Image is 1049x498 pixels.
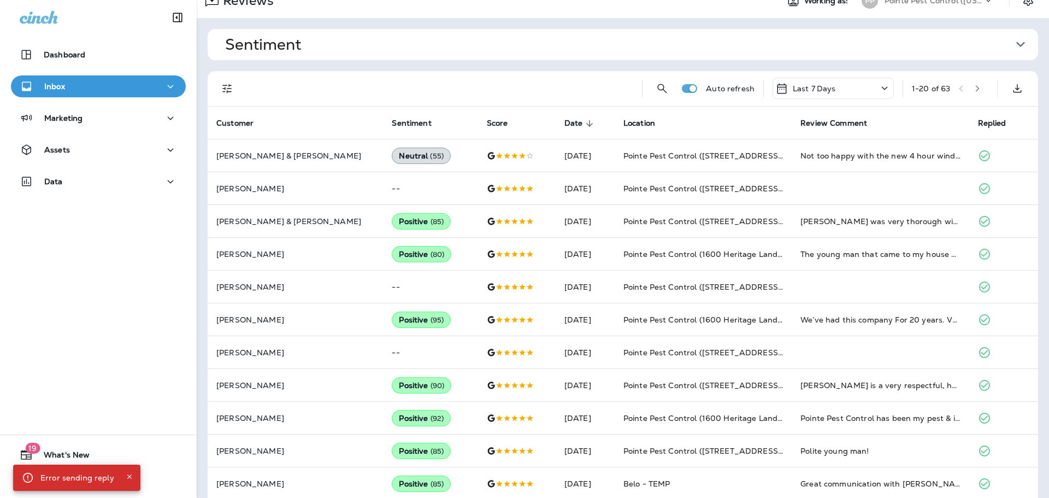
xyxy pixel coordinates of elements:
[216,250,374,259] p: [PERSON_NAME]
[623,151,783,161] span: Pointe Pest Control ([STREET_ADDRESS])
[216,151,374,160] p: [PERSON_NAME] & [PERSON_NAME]
[978,119,1006,128] span: Replied
[623,119,669,128] span: Location
[216,414,374,423] p: [PERSON_NAME]
[216,78,238,99] button: Filters
[706,84,755,93] p: Auto refresh
[623,315,829,325] span: Pointe Pest Control (1600 Heritage Landing suite 212j)
[430,151,444,161] span: ( 55 )
[623,216,783,226] span: Pointe Pest Control ([STREET_ADDRESS])
[392,410,451,426] div: Positive
[623,119,655,128] span: Location
[25,443,40,454] span: 19
[216,479,374,488] p: [PERSON_NAME]
[216,29,1047,60] button: Sentiment
[800,314,960,325] div: We’ve had this company For 20 years. Very satisfied if there’s ever an issue, they immediately ge...
[1006,78,1028,99] button: Export as CSV
[431,447,444,456] span: ( 85 )
[11,75,186,97] button: Inbox
[556,369,615,402] td: [DATE]
[11,139,186,161] button: Assets
[392,246,451,262] div: Positive
[44,50,85,59] p: Dashboard
[383,271,478,303] td: --
[623,249,829,259] span: Pointe Pest Control (1600 Heritage Landing suite 212j)
[392,476,451,492] div: Positive
[487,119,508,128] span: Score
[33,450,90,464] span: What's New
[564,119,583,128] span: Date
[383,336,478,369] td: --
[431,414,444,423] span: ( 92 )
[800,119,881,128] span: Review Comment
[216,315,374,324] p: [PERSON_NAME]
[556,205,615,238] td: [DATE]
[800,249,960,260] div: The young man that came to my house was very polite and had a great job!
[392,119,431,128] span: Sentiment
[392,377,451,394] div: Positive
[487,119,522,128] span: Score
[216,217,374,226] p: [PERSON_NAME] & [PERSON_NAME]
[11,107,186,129] button: Marketing
[556,402,615,435] td: [DATE]
[216,447,374,455] p: [PERSON_NAME]
[44,177,63,186] p: Data
[800,380,960,391] div: Jason is a very respectful, honest, and a man of integrity. I appreciate the time he gave me in h...
[431,250,445,259] span: ( 80 )
[162,7,193,28] button: Collapse Sidebar
[11,44,186,66] button: Dashboard
[216,184,374,193] p: [PERSON_NAME]
[800,216,960,227] div: Steve was very thorough with his service. He took care of spraying for brown recluse spiders and ...
[216,348,374,357] p: [PERSON_NAME]
[623,446,783,456] span: Pointe Pest Control ([STREET_ADDRESS])
[216,119,254,128] span: Customer
[216,283,374,291] p: [PERSON_NAME]
[225,36,301,54] h1: Sentiment
[556,271,615,303] td: [DATE]
[623,184,783,194] span: Pointe Pest Control ([STREET_ADDRESS])
[431,315,444,325] span: ( 95 )
[978,119,1021,128] span: Replied
[216,381,374,390] p: [PERSON_NAME]
[556,336,615,369] td: [DATE]
[912,84,950,93] div: 1 - 20 of 63
[40,468,114,488] div: Error sending reply
[216,119,268,128] span: Customer
[800,150,960,161] div: Not too happy with the new 4 hour window for the appointment or the raised prices. Brendan is gre...
[123,470,136,483] button: Close
[431,479,444,489] span: ( 85 )
[556,238,615,271] td: [DATE]
[392,213,451,230] div: Positive
[793,84,836,93] p: Last 7 Days
[623,479,670,489] span: Belo - TEMP
[44,145,70,154] p: Assets
[11,171,186,192] button: Data
[623,413,829,423] span: Pointe Pest Control (1600 Heritage Landing suite 212j)
[651,78,673,99] button: Search Reviews
[800,413,960,424] div: Pointe Pest Control has been my pest & insect controller for over 5 years. Their services are rea...
[392,119,445,128] span: Sentiment
[623,380,783,390] span: Pointe Pest Control ([STREET_ADDRESS])
[556,303,615,336] td: [DATE]
[564,119,597,128] span: Date
[556,435,615,467] td: [DATE]
[431,217,444,226] span: ( 85 )
[44,82,65,91] p: Inbox
[431,381,445,390] span: ( 90 )
[383,172,478,205] td: --
[800,478,960,489] div: Great communication with Mike. Very professional and friendly. Checked multiple places to look fo...
[623,348,783,358] span: Pointe Pest Control ([STREET_ADDRESS])
[800,119,867,128] span: Review Comment
[44,114,82,122] p: Marketing
[623,282,783,292] span: Pointe Pest Control ([STREET_ADDRESS])
[392,443,451,459] div: Positive
[556,139,615,172] td: [DATE]
[392,312,451,328] div: Positive
[11,470,186,492] button: Support
[392,148,451,164] div: Neutral
[11,444,186,466] button: 19What's New
[556,172,615,205] td: [DATE]
[800,446,960,456] div: Polite young man!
